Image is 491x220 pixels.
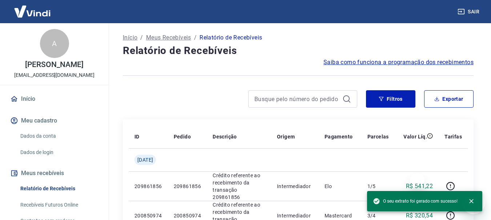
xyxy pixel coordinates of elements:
[9,91,100,107] a: Início
[367,133,389,140] p: Parcelas
[14,71,94,79] p: [EMAIL_ADDRESS][DOMAIN_NAME]
[444,133,462,140] p: Tarifas
[174,212,201,219] p: 200850974
[134,212,162,219] p: 200850974
[123,43,474,58] h4: Relatório de Recebíveis
[373,198,458,205] span: O seu extrato foi gerado com sucesso!
[194,33,197,42] p: /
[123,33,137,42] a: Início
[410,174,424,188] iframe: Fechar mensagem
[277,212,313,219] p: Intermediador
[134,183,162,190] p: 209861856
[325,133,353,140] p: Pagamento
[40,29,69,58] div: A
[213,133,237,140] p: Descrição
[424,90,474,108] button: Exportar
[462,191,485,214] iframe: Botão para abrir a janela de mensagens
[174,183,201,190] p: 209861856
[17,145,100,160] a: Dados de login
[174,133,191,140] p: Pedido
[456,5,482,18] button: Sair
[17,198,100,212] a: Recebíveis Futuros Online
[277,133,295,140] p: Origem
[325,212,356,219] p: Mastercard
[254,94,339,104] input: Busque pelo número do pedido
[140,33,143,42] p: /
[325,183,356,190] p: Elo
[213,172,265,201] p: Crédito referente ao recebimento da transação 209861856
[366,90,415,108] button: Filtros
[367,183,389,190] p: 1/5
[367,212,389,219] p: 3/4
[146,33,191,42] a: Meus Recebíveis
[277,183,313,190] p: Intermediador
[25,61,83,69] p: [PERSON_NAME]
[9,165,100,181] button: Meus recebíveis
[9,113,100,129] button: Meu cadastro
[137,156,153,163] span: [DATE]
[406,211,433,220] p: R$ 320,54
[17,129,100,144] a: Dados da conta
[200,33,262,42] p: Relatório de Recebíveis
[403,133,427,140] p: Valor Líq.
[406,182,433,191] p: R$ 541,22
[9,0,56,22] img: Vindi
[17,181,100,196] a: Relatório de Recebíveis
[134,133,140,140] p: ID
[323,58,474,67] a: Saiba como funciona a programação dos recebimentos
